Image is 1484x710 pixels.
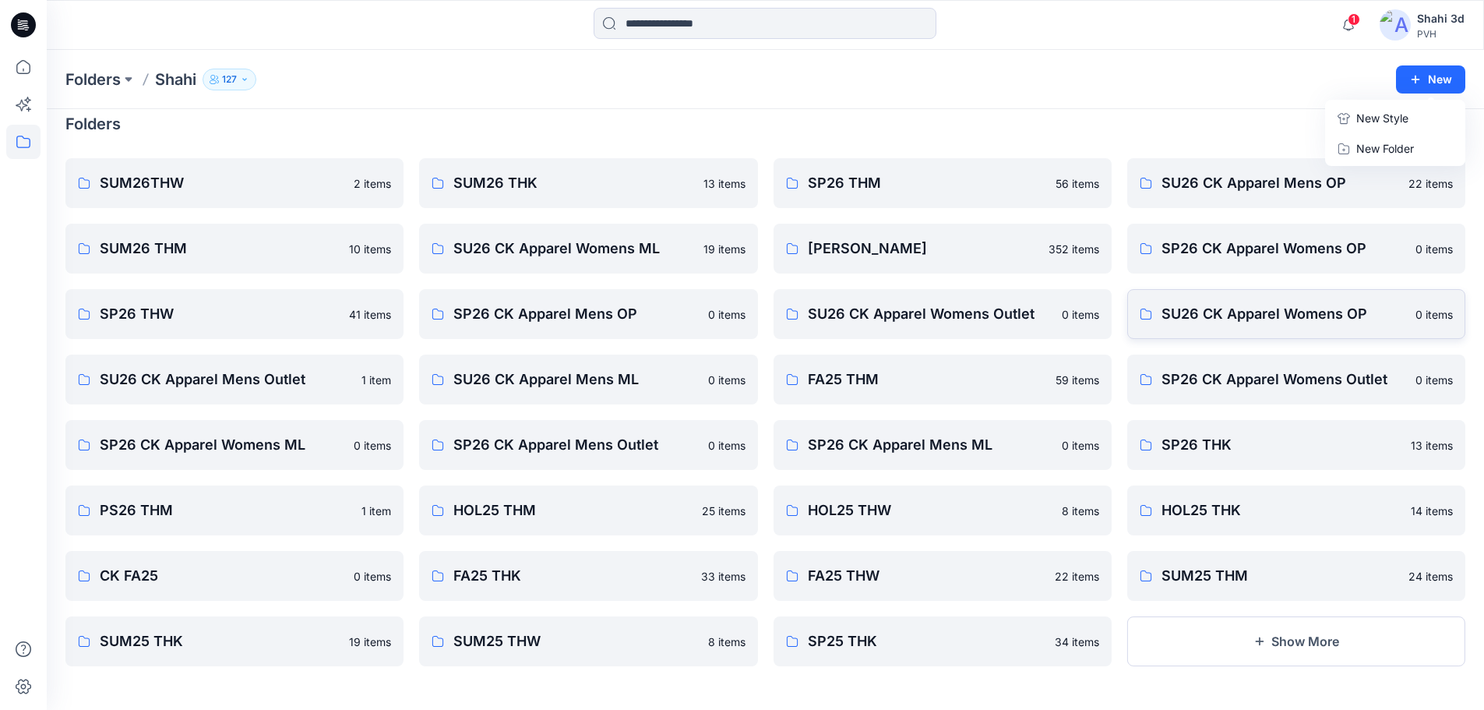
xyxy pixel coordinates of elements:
p: SP26 THM [808,172,1046,194]
a: Folders [65,69,121,90]
a: SP26 CK Apparel Womens OP0 items [1127,224,1465,274]
p: 0 items [1415,372,1453,388]
a: New Style [1328,103,1462,134]
button: Show More [1127,616,1465,666]
p: SU26 CK Apparel Mens OP [1161,172,1399,194]
a: CK FA250 items [65,551,404,601]
a: SU26 CK Apparel Mens Outlet1 item [65,355,404,404]
p: SU26 CK Apparel Womens Outlet [808,303,1052,325]
p: 14 items [1411,503,1453,519]
p: SU26 CK Apparel Womens ML [453,238,693,260]
p: SP26 THK [1161,434,1401,456]
a: SP25 THK34 items [774,616,1112,666]
a: HOL25 THK14 items [1127,486,1465,535]
p: FA25 THK [453,565,691,587]
p: 41 items [349,306,391,323]
a: SUM26 THM10 items [65,224,404,274]
p: SP26 CK Apparel Mens ML [808,434,1052,456]
p: SP26 CK Apparel Mens Outlet [453,434,698,456]
a: SUM25 THM24 items [1127,551,1465,601]
p: 59 items [1056,372,1099,388]
p: 22 items [1055,568,1099,585]
a: SUM26THW2 items [65,158,404,208]
a: SP26 THM56 items [774,158,1112,208]
p: SP26 CK Apparel Womens Outlet [1161,369,1406,390]
p: 1 item [361,503,391,519]
p: SP26 THW [100,303,340,325]
p: [PERSON_NAME] [808,238,1039,260]
p: SP26 CK Apparel Mens OP [453,303,698,325]
p: 10 items [349,241,391,257]
a: [PERSON_NAME]352 items [774,224,1112,274]
a: HOL25 THW8 items [774,486,1112,535]
a: SP26 THK13 items [1127,420,1465,470]
p: SUM25 THW [453,631,698,652]
a: SU26 CK Apparel Mens OP22 items [1127,158,1465,208]
a: SU26 CK Apparel Womens ML19 items [419,224,757,274]
p: FA25 THW [808,565,1045,587]
p: HOL25 THM [453,500,692,521]
p: SUM26 THM [100,238,340,260]
p: 0 items [1062,306,1099,323]
p: 34 items [1055,634,1099,650]
p: 0 items [1415,306,1453,323]
a: SUM25 THK19 items [65,616,404,666]
p: 0 items [708,306,746,323]
a: SP26 CK Apparel Mens Outlet0 items [419,420,757,470]
p: SUM25 THK [100,631,340,652]
p: 25 items [702,503,746,519]
p: 19 items [349,634,391,650]
p: SP25 THK [808,631,1045,652]
img: avatar [1380,9,1411,41]
p: New Style [1356,109,1408,128]
p: 0 items [1062,437,1099,454]
p: 0 items [708,372,746,388]
a: SU26 CK Apparel Mens ML0 items [419,355,757,404]
p: FA25 THM [808,369,1046,390]
p: 13 items [703,175,746,192]
a: FA25 THK33 items [419,551,757,601]
p: 127 [222,71,237,88]
p: SP26 CK Apparel Womens ML [100,434,344,456]
a: SP26 CK Apparel Mens OP0 items [419,289,757,339]
a: FA25 THM59 items [774,355,1112,404]
p: 0 items [1415,241,1453,257]
a: HOL25 THM25 items [419,486,757,535]
p: 0 items [354,437,391,454]
p: SUM26 THK [453,172,693,194]
div: PVH [1417,28,1465,40]
p: New Folder [1356,140,1414,157]
a: SUM26 THK13 items [419,158,757,208]
a: SUM25 THW8 items [419,616,757,666]
a: SP26 THW41 items [65,289,404,339]
p: 0 items [354,568,391,585]
p: 13 items [1411,437,1453,454]
a: PS26 THM1 item [65,486,404,535]
a: SP26 CK Apparel Womens ML0 items [65,420,404,470]
p: HOL25 THW [808,500,1052,521]
p: SUM25 THM [1161,565,1399,587]
p: 1 item [361,372,391,388]
p: SU26 CK Apparel Mens ML [453,369,698,390]
p: 24 items [1408,568,1453,585]
a: SU26 CK Apparel Womens Outlet0 items [774,289,1112,339]
p: 56 items [1056,175,1099,192]
p: 33 items [701,568,746,585]
h4: Folders [65,115,121,133]
p: 8 items [708,634,746,650]
a: SP26 CK Apparel Womens Outlet0 items [1127,355,1465,404]
p: PS26 THM [100,500,352,521]
span: 1 [1348,13,1360,26]
button: New [1396,65,1465,94]
a: FA25 THW22 items [774,551,1112,601]
div: Shahi 3d [1417,9,1465,28]
p: 352 items [1049,241,1099,257]
p: CK FA25 [100,565,344,587]
p: 8 items [1062,503,1099,519]
p: 22 items [1408,175,1453,192]
p: SP26 CK Apparel Womens OP [1161,238,1406,260]
a: SP26 CK Apparel Mens ML0 items [774,420,1112,470]
p: SU26 CK Apparel Womens OP [1161,303,1406,325]
p: SUM26THW [100,172,344,194]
